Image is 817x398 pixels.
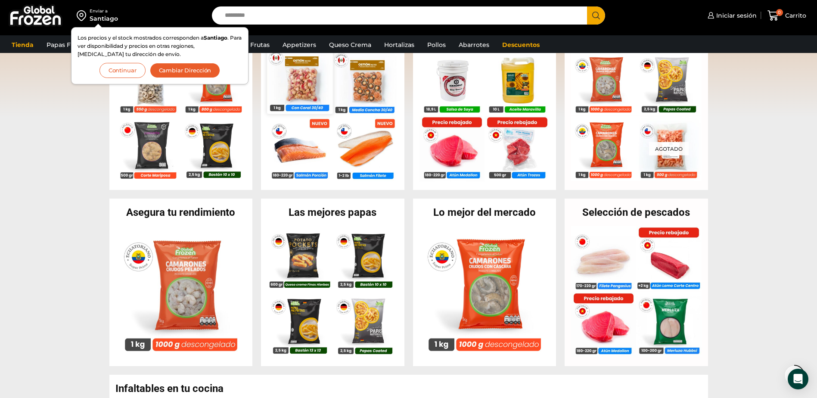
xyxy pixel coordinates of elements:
span: Carrito [783,11,806,20]
button: Cambiar Dirección [150,63,221,78]
a: Pollos [423,37,450,53]
a: Descuentos [498,37,544,53]
a: Hortalizas [380,37,419,53]
p: Los precios y el stock mostrados corresponden a . Para ver disponibilidad y precios en otras regi... [78,34,242,59]
span: Iniciar sesión [714,11,757,20]
button: Continuar [99,63,146,78]
h2: Selección de pescados [565,207,708,218]
h2: Asegura tu rendimiento [109,207,253,218]
div: Enviar a [90,8,118,14]
div: Santiago [90,14,118,23]
p: Agotado [649,142,689,155]
strong: Santiago [204,34,227,41]
a: Abarrotes [454,37,494,53]
a: Appetizers [278,37,320,53]
a: Tienda [7,37,38,53]
div: Open Intercom Messenger [788,369,808,389]
a: Papas Fritas [42,37,88,53]
span: 0 [776,9,783,16]
a: Queso Crema [325,37,376,53]
h2: Lo mejor del mercado [413,207,556,218]
a: 0 Carrito [765,6,808,26]
img: address-field-icon.svg [77,8,90,23]
a: Iniciar sesión [705,7,757,24]
button: Search button [587,6,605,25]
h2: Las mejores papas [261,207,404,218]
h2: Infaltables en tu cocina [115,383,708,394]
